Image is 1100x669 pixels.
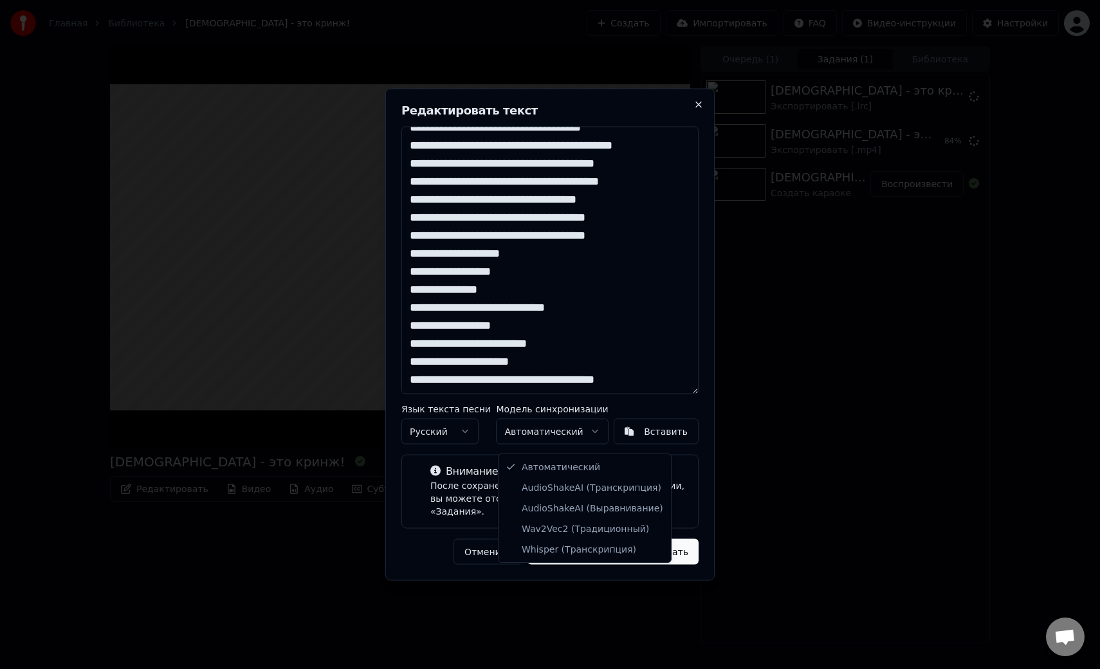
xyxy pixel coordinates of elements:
span: Whisper ( Транскрипция ) [522,543,636,556]
label: Язык текста песни [401,405,491,414]
span: AudioShakeAI ( Транскрипция ) [522,481,661,494]
div: Внимание! [430,466,688,477]
h2: Редактировать текст [401,105,699,116]
span: Wav2Vec2 ( Традиционный ) [522,522,649,535]
span: Автоматический [522,461,600,473]
button: Отменить [454,539,522,565]
div: Вставить [644,425,688,438]
div: После сохранения начнется процесс синхронизации, вы можете отслеживать прогресс в разделе «Задания». [430,479,688,518]
label: Модель синхронизации [496,405,608,414]
span: AudioShakeAI ( Выравнивание ) [522,502,663,515]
